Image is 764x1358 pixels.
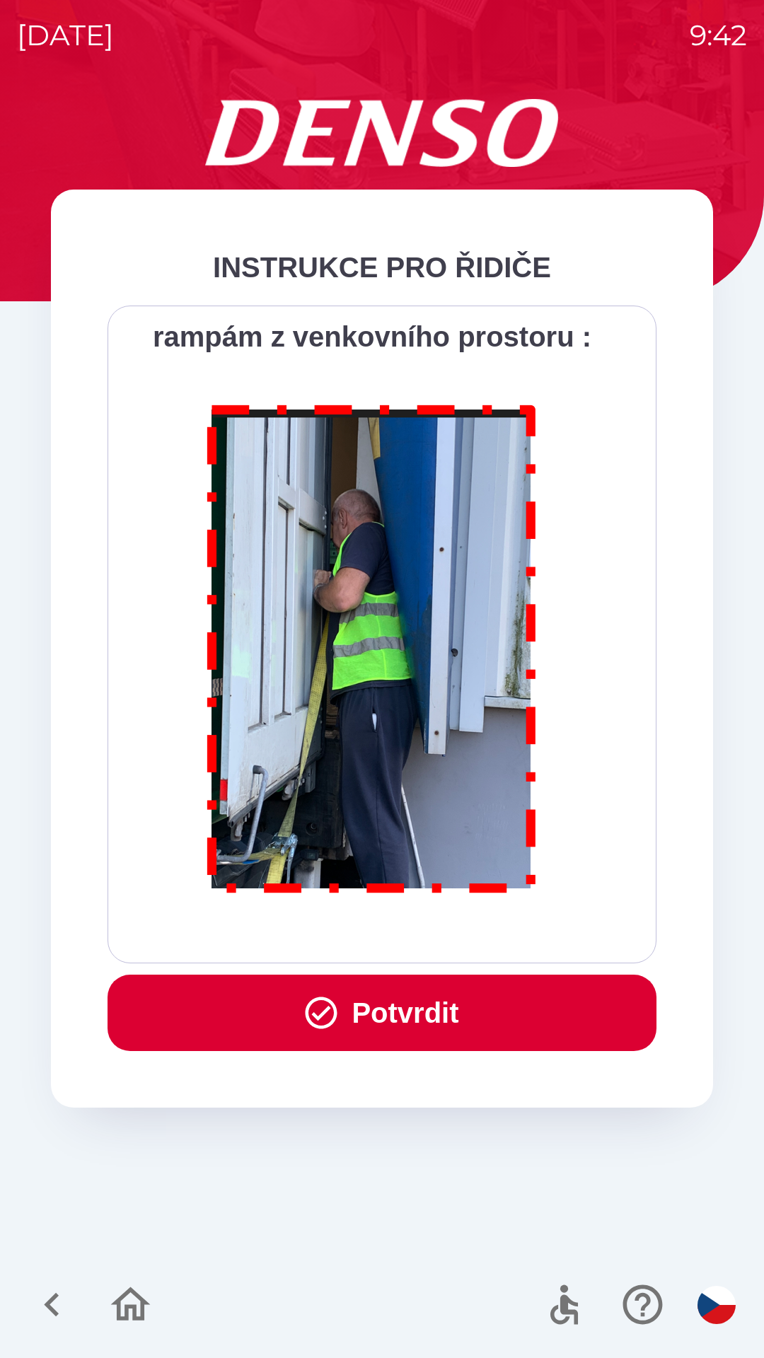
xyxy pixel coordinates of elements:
[690,14,747,57] p: 9:42
[698,1286,736,1324] img: cs flag
[108,975,656,1051] button: Potvrdit
[191,386,553,906] img: M8MNayrTL6gAAAABJRU5ErkJggg==
[17,14,114,57] p: [DATE]
[108,246,656,289] div: INSTRUKCE PRO ŘIDIČE
[51,99,713,167] img: Logo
